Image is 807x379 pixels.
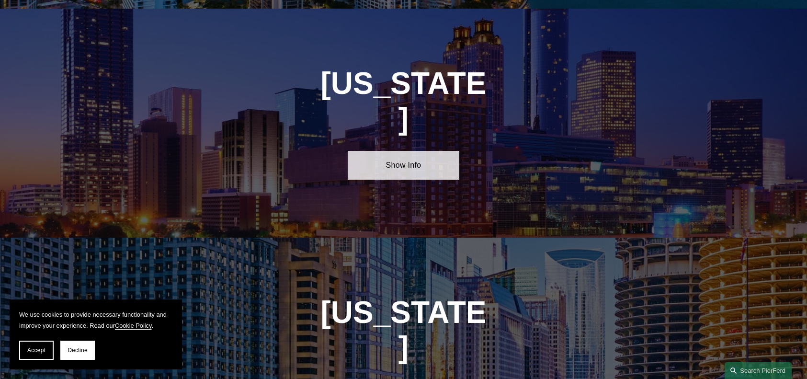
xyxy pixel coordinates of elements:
a: Search this site [725,362,792,379]
h1: [US_STATE] [320,295,488,365]
span: Decline [68,347,88,354]
a: Show Info [348,151,459,180]
h1: [US_STATE] [320,66,488,136]
section: Cookie banner [10,299,182,369]
span: Accept [27,347,45,354]
button: Decline [60,341,95,360]
button: Accept [19,341,54,360]
a: Cookie Policy [115,322,152,329]
p: We use cookies to provide necessary functionality and improve your experience. Read our . [19,309,172,331]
